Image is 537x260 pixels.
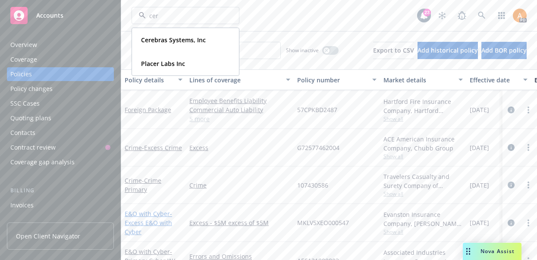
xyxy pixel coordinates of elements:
[7,213,114,227] a: Billing updates
[7,155,114,169] a: Coverage gap analysis
[141,36,206,44] strong: Cerebras Systems, Inc
[423,9,431,16] div: 23
[189,218,290,227] a: Excess - $5M excess of $5M
[7,38,114,52] a: Overview
[189,114,290,123] a: 5 more
[383,153,463,160] span: Show all
[125,106,171,114] a: Foreign Package
[297,218,349,227] span: MKLV5XEO000547
[125,144,182,152] a: Crime
[418,42,478,59] button: Add historical policy
[10,67,32,81] div: Policies
[383,228,463,235] span: Show all
[186,69,294,90] button: Lines of coverage
[297,75,367,85] div: Policy number
[7,3,114,28] a: Accounts
[418,46,478,54] span: Add historical policy
[463,243,521,260] button: Nova Assist
[523,105,534,115] a: more
[383,115,463,122] span: Show all
[141,60,185,68] strong: Placer Labs Inc
[383,172,463,190] div: Travelers Casualty and Surety Company of America, Travelers Insurance
[7,186,114,195] div: Billing
[125,176,161,194] a: Crime
[125,75,173,85] div: Policy details
[383,210,463,228] div: Evanston Insurance Company, [PERSON_NAME] Insurance, RT Specialty Insurance Services, LLC (RSG Sp...
[506,180,516,190] a: circleInformation
[506,105,516,115] a: circleInformation
[463,243,474,260] div: Drag to move
[480,247,515,255] span: Nova Assist
[294,69,380,90] button: Policy number
[7,82,114,96] a: Policy changes
[125,210,172,236] span: - Excess E&O with Cyber
[297,181,328,190] span: 107430586
[125,176,161,194] span: - Crime Primary
[523,218,534,228] a: more
[470,105,489,114] span: [DATE]
[506,142,516,153] a: circleInformation
[7,198,114,212] a: Invoices
[10,126,35,140] div: Contacts
[481,46,527,54] span: Add BOR policy
[513,9,527,22] img: photo
[10,97,40,110] div: SSC Cases
[125,210,172,236] a: E&O with Cyber
[16,232,80,241] span: Open Client Navigator
[10,82,53,96] div: Policy changes
[373,46,414,54] span: Export to CSV
[383,135,463,153] div: ACE American Insurance Company, Chubb Group
[189,96,290,105] a: Employee Benefits Liability
[493,7,510,24] a: Switch app
[383,75,453,85] div: Market details
[10,155,75,169] div: Coverage gap analysis
[7,97,114,110] a: SSC Cases
[10,111,51,125] div: Quoting plans
[470,143,489,152] span: [DATE]
[470,218,489,227] span: [DATE]
[7,67,114,81] a: Policies
[7,53,114,66] a: Coverage
[286,47,319,54] span: Show inactive
[146,11,222,20] input: Filter by keyword
[7,141,114,154] a: Contract review
[189,181,290,190] a: Crime
[10,198,34,212] div: Invoices
[10,141,56,154] div: Contract review
[506,218,516,228] a: circleInformation
[523,142,534,153] a: more
[10,213,54,227] div: Billing updates
[373,42,414,59] button: Export to CSV
[453,7,471,24] a: Report a Bug
[470,181,489,190] span: [DATE]
[189,75,281,85] div: Lines of coverage
[383,97,463,115] div: Hartford Fire Insurance Company, Hartford Insurance Group
[10,38,37,52] div: Overview
[142,144,182,152] span: - Excess Crime
[7,111,114,125] a: Quoting plans
[297,143,339,152] span: G72577462004
[433,7,451,24] a: Stop snowing
[481,42,527,59] button: Add BOR policy
[189,143,290,152] a: Excess
[36,12,63,19] span: Accounts
[523,180,534,190] a: more
[470,75,518,85] div: Effective date
[10,53,37,66] div: Coverage
[297,105,337,114] span: 57CPKBD2487
[380,69,466,90] button: Market details
[121,69,186,90] button: Policy details
[383,190,463,197] span: Show all
[7,126,114,140] a: Contacts
[473,7,490,24] a: Search
[189,105,290,114] a: Commercial Auto Liability
[466,69,531,90] button: Effective date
